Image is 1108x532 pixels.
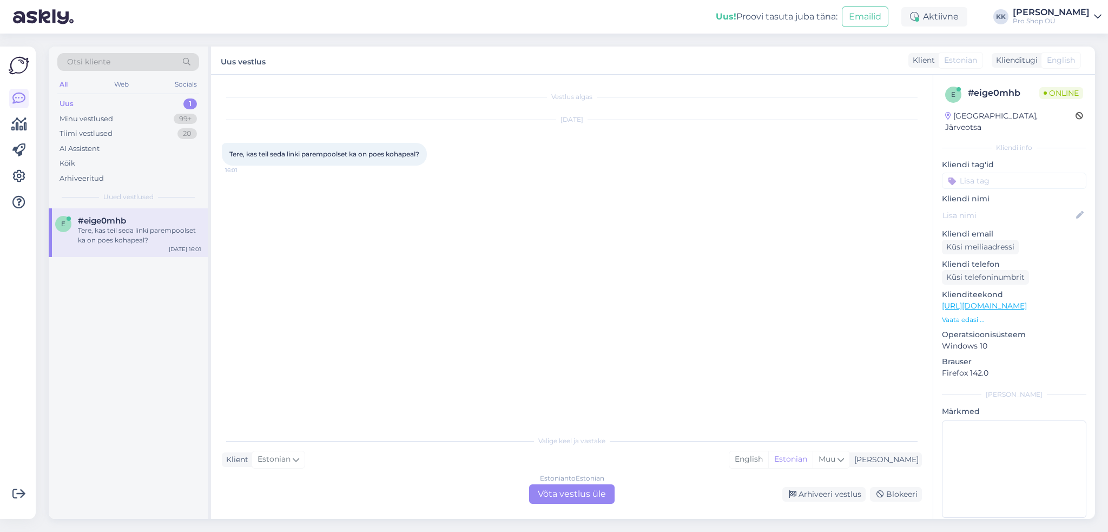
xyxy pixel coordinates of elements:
[993,9,1008,24] div: KK
[768,451,813,468] div: Estonian
[174,114,197,124] div: 99+
[951,90,955,98] span: e
[225,166,266,174] span: 16:01
[529,484,615,504] div: Võta vestlus üle
[942,289,1086,300] p: Klienditeekond
[968,87,1039,100] div: # eige0mhb
[942,390,1086,399] div: [PERSON_NAME]
[60,158,75,169] div: Kõik
[1039,87,1083,99] span: Online
[221,53,266,68] label: Uus vestlus
[57,77,70,91] div: All
[716,11,736,22] b: Uus!
[942,301,1027,311] a: [URL][DOMAIN_NAME]
[944,55,977,66] span: Estonian
[942,159,1086,170] p: Kliendi tag'id
[60,98,74,109] div: Uus
[60,114,113,124] div: Minu vestlused
[945,110,1076,133] div: [GEOGRAPHIC_DATA], Järveotsa
[942,193,1086,205] p: Kliendi nimi
[908,55,935,66] div: Klient
[942,406,1086,417] p: Märkmed
[942,228,1086,240] p: Kliendi email
[942,209,1074,221] input: Lisa nimi
[540,474,604,483] div: Estonian to Estonian
[222,115,922,124] div: [DATE]
[942,329,1086,340] p: Operatsioonisüsteem
[782,487,866,502] div: Arhiveeri vestlus
[842,6,888,27] button: Emailid
[870,487,922,502] div: Blokeeri
[942,340,1086,352] p: Windows 10
[112,77,131,91] div: Web
[850,454,919,465] div: [PERSON_NAME]
[258,454,291,465] span: Estonian
[992,55,1038,66] div: Klienditugi
[78,226,201,245] div: Tere, kas teil seda linki parempoolset ka on poes kohapeal?
[103,192,154,202] span: Uued vestlused
[61,220,65,228] span: e
[942,173,1086,189] input: Lisa tag
[60,143,100,154] div: AI Assistent
[942,240,1019,254] div: Küsi meiliaadressi
[942,315,1086,325] p: Vaata edasi ...
[901,7,967,27] div: Aktiivne
[222,92,922,102] div: Vestlus algas
[222,454,248,465] div: Klient
[1013,17,1090,25] div: Pro Shop OÜ
[1047,55,1075,66] span: English
[60,173,104,184] div: Arhiveeritud
[177,128,197,139] div: 20
[942,143,1086,153] div: Kliendi info
[229,150,419,158] span: Tere, kas teil seda linki parempoolset ka on poes kohapeal?
[716,10,837,23] div: Proovi tasuta juba täna:
[942,259,1086,270] p: Kliendi telefon
[183,98,197,109] div: 1
[942,356,1086,367] p: Brauser
[729,451,768,468] div: English
[169,245,201,253] div: [DATE] 16:01
[78,216,126,226] span: #eige0mhb
[1013,8,1090,17] div: [PERSON_NAME]
[222,436,922,446] div: Valige keel ja vastake
[942,270,1029,285] div: Küsi telefoninumbrit
[1013,8,1102,25] a: [PERSON_NAME]Pro Shop OÜ
[942,367,1086,379] p: Firefox 142.0
[9,55,29,76] img: Askly Logo
[60,128,113,139] div: Tiimi vestlused
[67,56,110,68] span: Otsi kliente
[173,77,199,91] div: Socials
[819,454,835,464] span: Muu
